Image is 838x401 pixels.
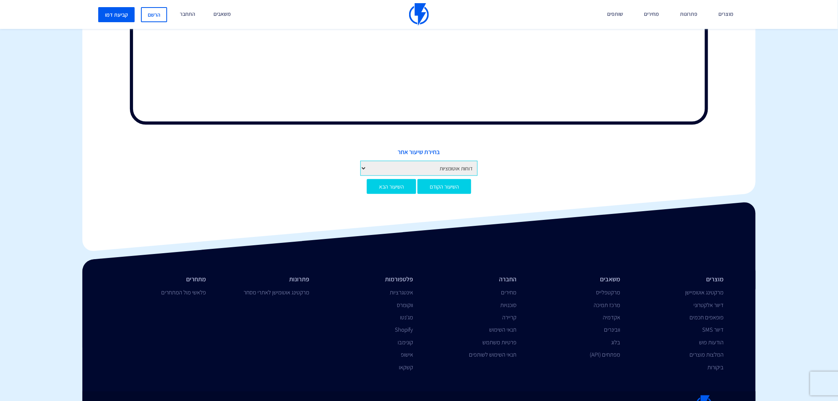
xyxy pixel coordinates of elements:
span: בחירת שיעור אחר [88,148,750,157]
a: הרשם [141,7,167,22]
a: השיעור הקודם [417,179,471,194]
a: וובינרים [604,326,620,334]
a: מרקטינג אוטומיישן [686,289,724,296]
a: אקדמיה [603,314,620,321]
li: החברה [425,275,517,285]
li: מוצרים [632,275,724,285]
a: השיעור הבא [367,179,416,194]
a: פלאשי מול המתחרים [161,289,206,296]
a: תנאי השימוש [489,326,517,334]
a: פרטיות משתמש [483,339,517,346]
a: מג'נטו [400,314,413,321]
li: מתחרים [114,275,206,285]
li: פלטפורמות [321,275,413,285]
a: קשקאו [399,364,413,371]
a: מרכז תמיכה [594,302,620,309]
a: מחירים [501,289,517,296]
a: קונימבו [398,339,413,346]
a: תנאי השימוש לשותפים [469,351,517,359]
li: משאבים [529,275,621,285]
a: דיוור אלקטרוני [694,302,724,309]
a: הודעות פוש [699,339,724,346]
a: ביקורות [708,364,724,371]
a: המלצות מוצרים [690,351,724,359]
a: דיוור SMS [703,326,724,334]
a: מרקטפלייס [596,289,620,296]
a: מפתחים (API) [590,351,620,359]
a: מרקטינג אוטומישן לאתרי מסחר [244,289,309,296]
a: אישופ [401,351,413,359]
a: ווקומרס [397,302,413,309]
a: קריירה [503,314,517,321]
li: פתרונות [218,275,310,285]
a: קביעת דמו [98,7,135,22]
a: בלוג [611,339,620,346]
a: פופאפים חכמים [690,314,724,321]
a: Shopify [395,326,413,334]
a: אינטגרציות [390,289,413,296]
a: סוכנויות [501,302,517,309]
